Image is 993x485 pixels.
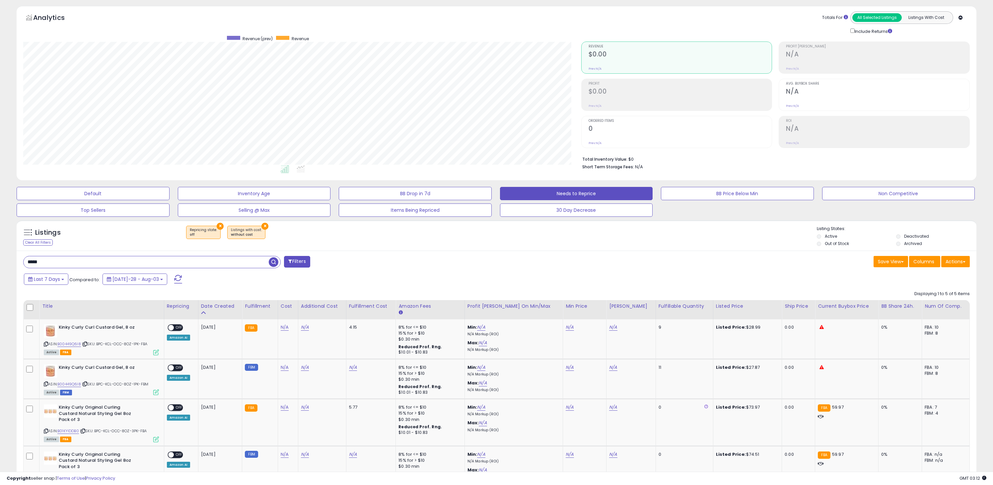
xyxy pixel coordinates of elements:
button: [DATE]-28 - Aug-03 [103,274,167,285]
img: 41gI9czD+6L._SL40_.jpg [44,324,57,338]
img: 41znzKKUOZL._SL40_.jpg [44,404,57,418]
small: FBA [245,324,257,332]
div: Clear All Filters [23,239,53,246]
div: Min Price [566,303,603,310]
a: N/A [609,404,617,411]
a: N/A [566,364,574,371]
b: Listed Price: [716,364,746,370]
span: Profit [PERSON_NAME] [786,45,969,48]
div: Ship Price [785,303,812,310]
div: Cost [281,303,295,310]
label: Archived [904,241,922,246]
h5: Listings [35,228,61,237]
p: N/A Markup (ROI) [467,332,558,337]
div: Repricing [167,303,195,310]
a: N/A [566,451,574,458]
p: N/A Markup (ROI) [467,348,558,352]
button: Default [17,187,170,200]
a: N/A [477,364,485,371]
div: Title [42,303,161,310]
div: 15% for > $10 [398,410,459,416]
b: Kinky Curly Curl Custard Gel, 8 oz [59,324,139,332]
a: N/A [477,451,485,458]
div: Fulfillable Quantity [659,303,710,310]
b: Total Inventory Value: [582,156,627,162]
b: Listed Price: [716,324,746,330]
a: N/A [281,324,289,331]
b: Reduced Prof. Rng. [398,424,442,430]
div: $0.30 min [398,336,459,342]
div: Current Buybox Price [818,303,876,310]
div: 0% [881,324,917,330]
strong: Copyright [7,475,31,481]
div: $10.01 - $10.83 [398,350,459,355]
span: | SKU: BPC-KCL-OCC-8OZ-1PK-FBM [82,381,148,387]
div: [PERSON_NAME] [609,303,653,310]
b: Min: [467,404,477,410]
span: All listings currently available for purchase on Amazon [44,390,59,395]
div: [DATE] [201,451,228,457]
a: B00449Q6I8 [57,341,81,347]
small: Prev: N/A [786,67,799,71]
button: Actions [941,256,970,267]
label: Active [825,233,837,239]
button: BB Price Below Min [661,187,814,200]
div: Fulfillment Cost [349,303,393,310]
a: N/A [281,364,289,371]
label: Out of Stock [825,241,849,246]
div: 0% [881,364,917,370]
button: Save View [874,256,908,267]
p: N/A Markup (ROI) [467,372,558,377]
button: 30 Day Decrease [500,203,653,217]
span: Last 7 Days [34,276,60,283]
label: Deactivated [904,233,929,239]
div: 11 [659,364,708,370]
span: OFF [174,325,184,331]
span: 2025-08-11 03:12 GMT [959,475,986,481]
a: N/A [479,420,487,426]
a: N/A [477,324,485,331]
small: Prev: N/A [589,141,602,145]
a: Terms of Use [57,475,85,481]
div: Profit [PERSON_NAME] on Min/Max [467,303,560,310]
p: N/A Markup (ROI) [467,428,558,433]
div: 0 [659,451,708,457]
div: Additional Cost [301,303,343,310]
a: B00449Q6I8 [57,381,81,387]
span: FBA [60,437,71,442]
small: FBA [818,451,830,459]
b: Listed Price: [716,451,746,457]
span: Columns [913,258,934,265]
small: FBA [245,404,257,412]
div: 0.00 [785,324,810,330]
div: 0% [881,404,917,410]
h5: Analytics [33,13,78,24]
div: Date Created [201,303,240,310]
div: 5.77 [349,404,391,410]
button: All Selected Listings [852,13,902,22]
button: × [261,223,268,230]
b: Reduced Prof. Rng. [398,344,442,350]
a: N/A [566,404,574,411]
small: Prev: N/A [786,141,799,145]
div: Num of Comp. [925,303,967,310]
small: Amazon Fees. [398,310,402,316]
h2: $0.00 [589,50,772,59]
span: Listings with cost : [231,227,262,237]
div: FBA: 7 [925,404,964,410]
button: Filters [284,256,310,268]
div: $0.30 min [398,463,459,469]
a: N/A [349,364,357,371]
button: Non Competitive [822,187,975,200]
button: × [217,223,224,230]
div: Displaying 1 to 5 of 5 items [914,291,970,297]
div: 0.00 [785,404,810,410]
span: OFF [174,452,184,457]
span: Revenue (prev) [243,36,273,41]
div: $28.99 [716,324,777,330]
div: 8% for <= $10 [398,404,459,410]
p: N/A Markup (ROI) [467,459,558,464]
b: Min: [467,451,477,457]
div: FBM: 8 [925,370,964,376]
span: | SKU: BPC-KCL-OCC-8OZ-3PK-FBA [80,428,147,434]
